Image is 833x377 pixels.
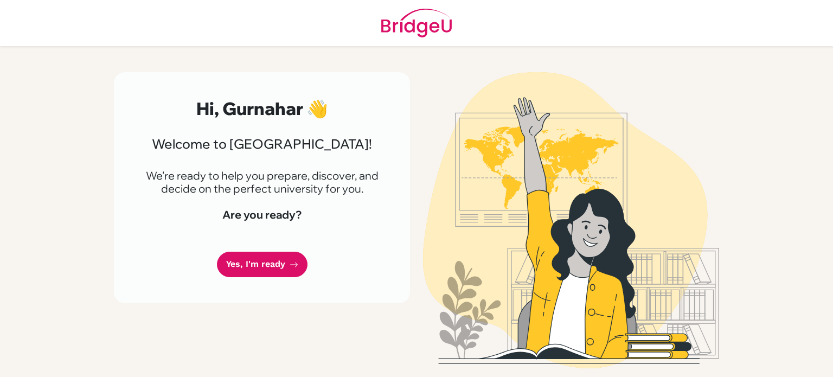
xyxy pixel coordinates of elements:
[140,208,384,221] h4: Are you ready?
[140,136,384,152] h3: Welcome to [GEOGRAPHIC_DATA]!
[140,98,384,119] h2: Hi, Gurnahar 👋
[140,169,384,195] p: We're ready to help you prepare, discover, and decide on the perfect university for you.
[217,252,307,277] a: Yes, I'm ready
